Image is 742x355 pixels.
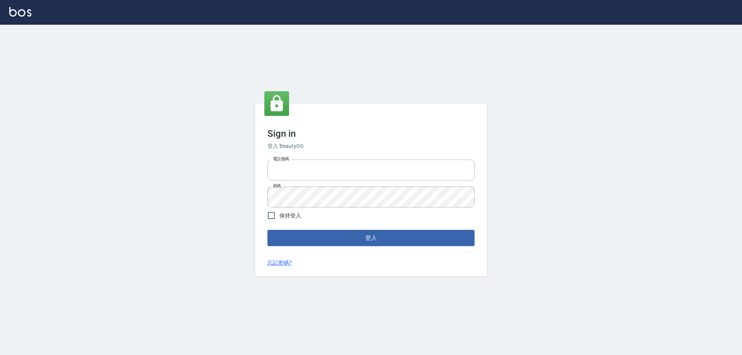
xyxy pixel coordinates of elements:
[267,230,475,246] button: 登入
[267,128,475,139] h3: Sign in
[267,259,292,267] a: 忘記密碼?
[267,142,475,150] h6: 登入 BeautyOS
[9,7,31,17] img: Logo
[273,183,281,189] label: 密碼
[273,156,289,162] label: 電話號碼
[279,212,301,220] span: 保持登入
